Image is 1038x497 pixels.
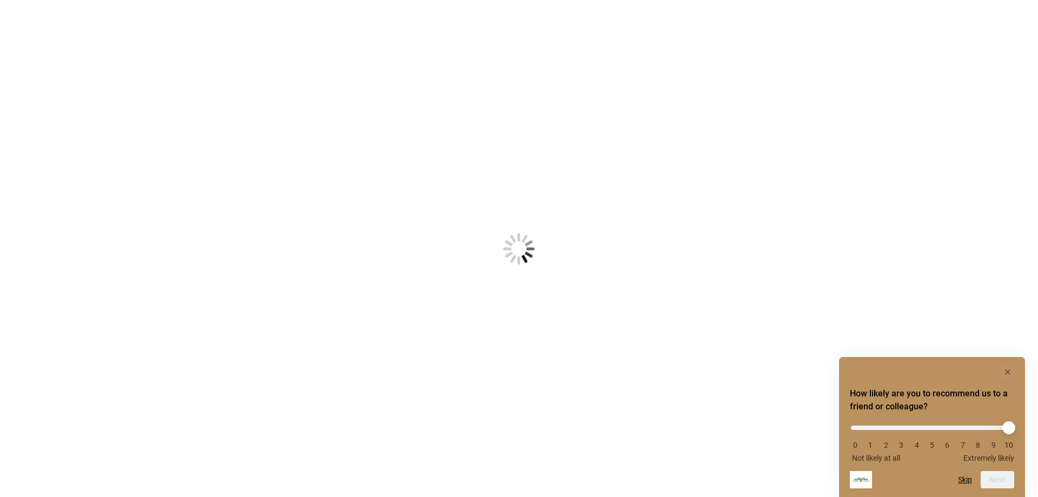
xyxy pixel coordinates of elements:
li: 0 [850,441,861,449]
div: How likely are you to recommend us to a friend or colleague? Select an option from 0 to 10, with ... [850,418,1014,462]
div: How likely are you to recommend us to a friend or colleague? Select an option from 0 to 10, with ... [850,366,1014,488]
li: 4 [911,441,922,449]
button: Skip [958,475,972,484]
h2: How likely are you to recommend us to a friend or colleague? Select an option from 0 to 10, with ... [850,387,1014,413]
li: 10 [1003,441,1014,449]
span: Extremely likely [963,454,1014,462]
li: 6 [942,441,953,449]
li: 2 [881,441,891,449]
button: Next question [981,471,1014,488]
li: 1 [865,441,876,449]
li: 7 [957,441,968,449]
img: Loading [450,180,588,318]
li: 9 [988,441,999,449]
li: 8 [973,441,983,449]
li: 3 [896,441,907,449]
span: Not likely at all [852,454,900,462]
li: 5 [927,441,937,449]
button: Hide survey [1001,366,1014,379]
